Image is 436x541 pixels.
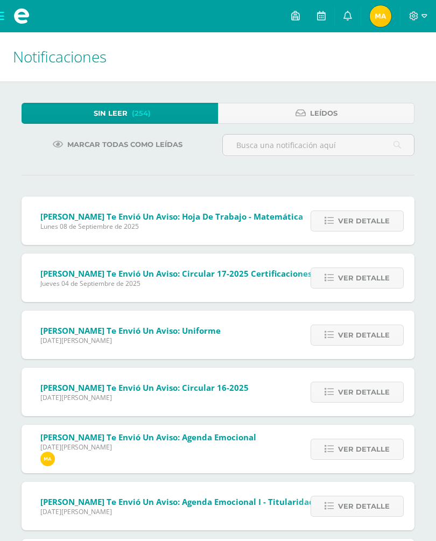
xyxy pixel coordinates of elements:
span: (254) [132,103,151,123]
span: [PERSON_NAME] te envió un aviso: Uniforme [40,325,221,336]
span: Ver detalle [338,439,390,459]
span: Notificaciones [13,46,107,67]
span: [PERSON_NAME] te envió un aviso: Circular 17-2025 Certificaciones de nacimiento [40,268,375,279]
span: [DATE][PERSON_NAME] [40,336,221,345]
img: 0bf8e24605ec737d97c9b64f7e87477a.png [40,452,55,466]
span: Jueves 04 de Septiembre de 2025 [40,279,375,288]
span: Ver detalle [338,325,390,345]
span: Ver detalle [338,496,390,516]
span: [PERSON_NAME] te envió un aviso: Agenda emocional I - Titularidad [40,496,314,507]
a: Marcar todas como leídas [39,134,196,155]
span: Lunes 08 de Septiembre de 2025 [40,222,303,231]
span: [DATE][PERSON_NAME] [40,507,314,516]
a: Leídos [218,103,414,124]
span: [PERSON_NAME] te envió un aviso: Agenda emocional [40,432,256,442]
span: [DATE][PERSON_NAME] [40,393,249,402]
span: [PERSON_NAME] te envió un aviso: Hoja de trabajo - Matemática [40,211,303,222]
span: Ver detalle [338,382,390,402]
a: Sin leer(254) [22,103,218,124]
input: Busca una notificación aquí [223,135,414,156]
span: Ver detalle [338,211,390,231]
img: 4877bade2e19e29e430c11a5b67cb138.png [370,5,391,27]
span: Ver detalle [338,268,390,288]
span: [PERSON_NAME] te envió un aviso: Circular 16-2025 [40,382,249,393]
span: [DATE][PERSON_NAME] [40,442,256,452]
span: Marcar todas como leídas [67,135,182,154]
span: Sin leer [94,103,128,123]
span: Leídos [310,103,337,123]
